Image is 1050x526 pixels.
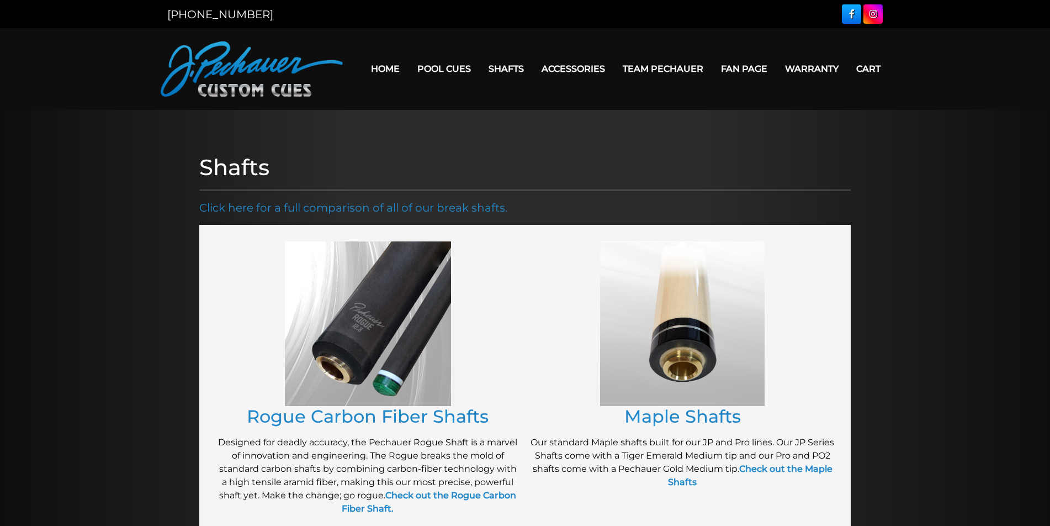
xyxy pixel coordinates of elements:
[668,464,832,487] a: Check out the Maple Shafts
[362,55,409,83] a: Home
[199,201,507,214] a: Click here for a full comparison of all of our break shafts.
[712,55,776,83] a: Fan Page
[776,55,847,83] a: Warranty
[847,55,889,83] a: Cart
[167,8,273,21] a: [PHONE_NUMBER]
[247,406,489,427] a: Rogue Carbon Fiber Shafts
[216,436,519,516] p: Designed for deadly accuracy, the Pechauer Rogue Shaft is a marvel of innovation and engineering....
[614,55,712,83] a: Team Pechauer
[480,55,533,83] a: Shafts
[409,55,480,83] a: Pool Cues
[533,55,614,83] a: Accessories
[342,490,516,514] a: Check out the Rogue Carbon Fiber Shaft.
[624,406,741,427] a: Maple Shafts
[161,41,343,97] img: Pechauer Custom Cues
[531,436,834,489] p: Our standard Maple shafts built for our JP and Pro lines. Our JP Series Shafts come with a Tiger ...
[199,154,851,181] h1: Shafts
